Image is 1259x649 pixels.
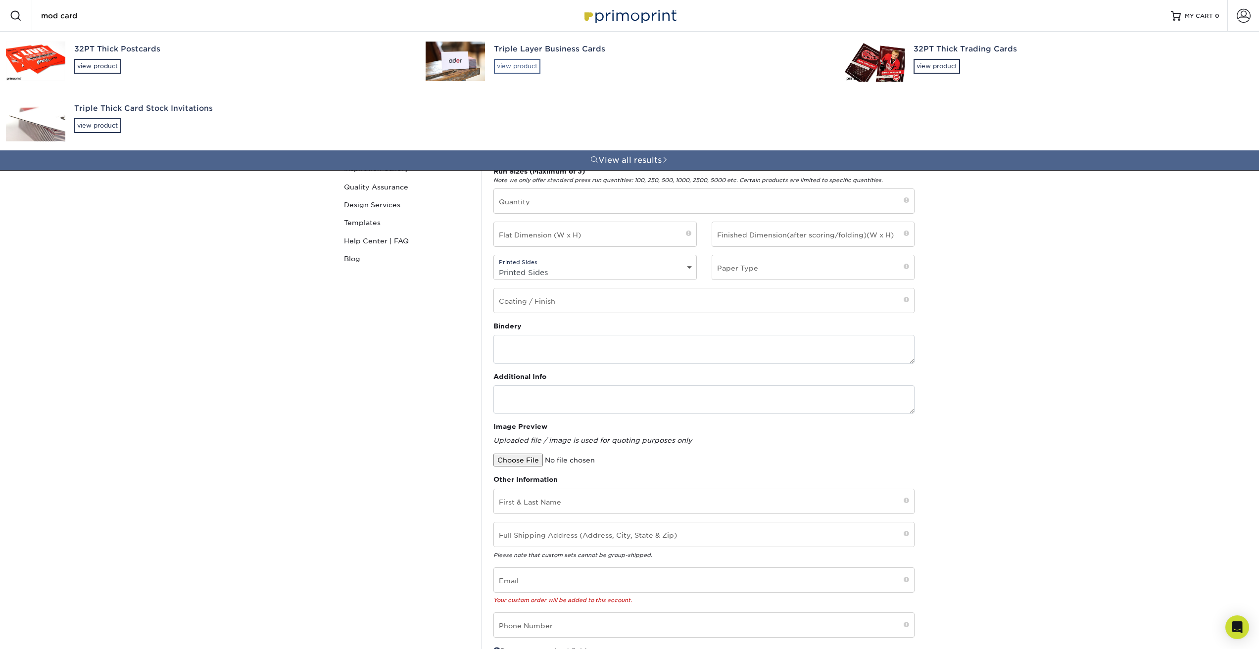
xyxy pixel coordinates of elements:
strong: Bindery [493,322,522,330]
em: Please note that custom sets cannot be group-shipped. [493,552,652,558]
img: Primoprint [580,5,679,26]
em: Your custom order will be added to this account. [493,597,632,603]
em: Uploaded file / image is used for quoting purposes only [493,436,692,444]
div: view product [494,59,540,74]
a: Blog [340,250,474,268]
div: view product [74,118,121,133]
div: 32PT Thick Postcards [74,44,408,55]
strong: Other Information [493,475,558,483]
a: 32PT Thick Trading Cardsview product [839,32,1259,91]
a: Quality Assurance [340,178,474,196]
a: Design Services [340,196,474,214]
strong: Additional Info [493,372,546,380]
div: Open Intercom Messenger [1225,615,1249,639]
a: Templates [340,214,474,232]
span: MY CART [1185,12,1213,20]
div: view product [74,59,121,74]
input: SEARCH PRODUCTS..... [40,10,137,22]
div: 32PT Thick Trading Cards [914,44,1247,55]
img: Triple Thick Card Stock Invitations [6,100,65,141]
img: 32PT Thick Trading Cards [845,41,905,82]
img: 32PT Thick Postcards [6,42,65,81]
em: Note we only offer standard press run quantities: 100, 250, 500, 1000, 2500, 5000 etc. Certain pr... [493,177,883,184]
a: Help Center | FAQ [340,232,474,250]
span: 0 [1215,12,1219,19]
strong: Run Sizes (Maximum of 3) [493,167,585,175]
div: Triple Thick Card Stock Invitations [74,103,408,114]
strong: Image Preview [493,422,547,430]
div: view product [914,59,960,74]
img: Triple Layer Business Cards [426,42,485,81]
div: Triple Layer Business Cards [494,44,827,55]
a: Triple Layer Business Cardsview product [420,32,839,91]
